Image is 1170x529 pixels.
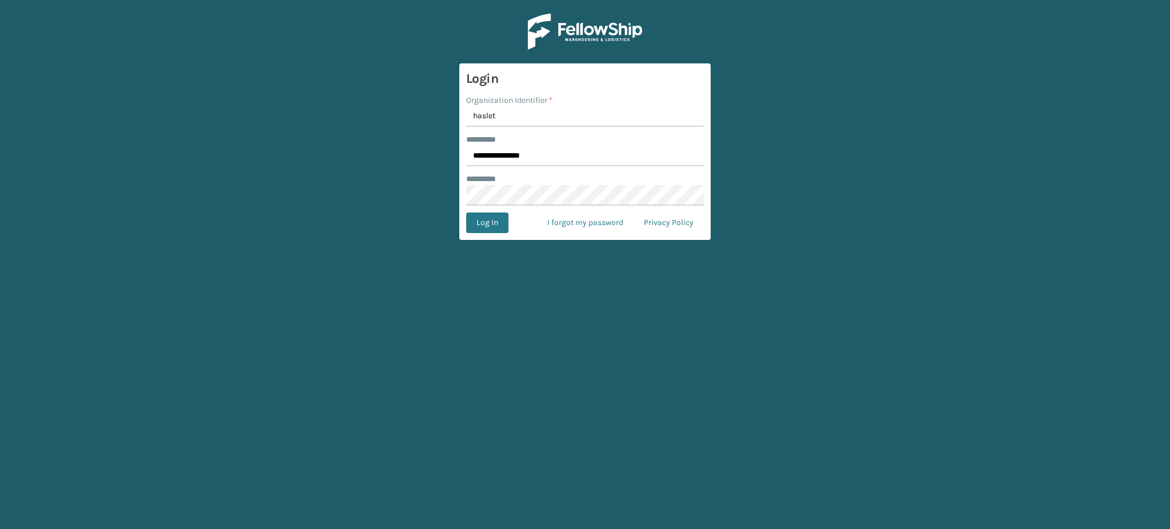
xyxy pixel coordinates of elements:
[634,213,704,233] a: Privacy Policy
[528,14,642,50] img: Logo
[537,213,634,233] a: I forgot my password
[466,213,508,233] button: Log In
[466,94,552,106] label: Organization Identifier
[466,70,704,87] h3: Login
